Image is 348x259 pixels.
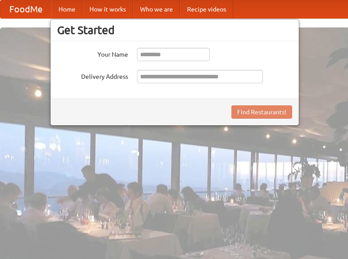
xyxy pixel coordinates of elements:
[57,23,292,37] h3: Get Started
[231,105,292,119] button: Find Restaurants!
[51,0,82,18] a: Home
[57,48,128,59] label: Your Name
[82,0,133,18] a: How it works
[180,0,233,18] a: Recipe videos
[0,0,51,18] a: FoodMe
[57,70,128,81] label: Delivery Address
[133,0,180,18] a: Who we are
